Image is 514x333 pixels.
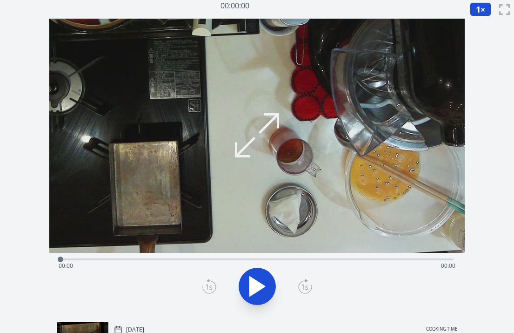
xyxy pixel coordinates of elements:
span: 1 [476,4,481,15]
a: 00:00:00 [220,0,249,11]
span: 00:00 [441,262,455,270]
button: 1× [470,2,491,16]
